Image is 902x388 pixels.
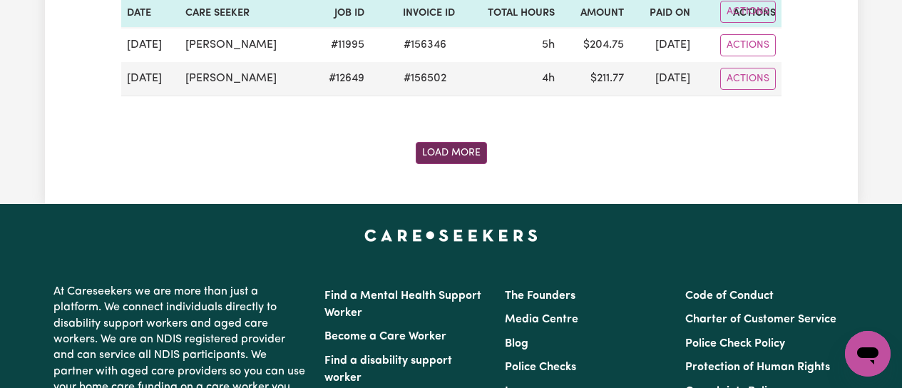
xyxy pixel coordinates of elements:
td: [DATE] [630,62,696,96]
td: [PERSON_NAME] [180,29,310,62]
a: Media Centre [505,314,578,325]
td: [PERSON_NAME] [180,62,310,96]
a: The Founders [505,290,575,302]
a: Find a disability support worker [324,355,452,384]
span: 4 hours [542,73,555,84]
td: [DATE] [630,29,696,62]
button: Fetch older invoices [416,142,487,164]
button: Actions [720,68,776,90]
button: Actions [720,34,776,56]
td: [DATE] [121,29,180,62]
a: Become a Care Worker [324,331,446,342]
a: Police Check Policy [685,338,785,349]
a: Careseekers home page [364,230,538,241]
td: [DATE] [121,62,180,96]
a: Police Checks [505,362,576,373]
a: Charter of Customer Service [685,314,836,325]
td: # 12649 [310,62,370,96]
span: # 156346 [395,36,455,53]
a: Protection of Human Rights [685,362,830,373]
td: $ 211.77 [560,62,630,96]
iframe: Button to launch messaging window [845,331,891,377]
a: Blog [505,338,528,349]
a: Code of Conduct [685,290,774,302]
td: # 11995 [310,29,370,62]
td: $ 204.75 [560,29,630,62]
span: 5 hours [542,39,555,51]
a: Find a Mental Health Support Worker [324,290,481,319]
button: Actions [720,1,776,23]
span: # 156502 [395,70,455,87]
